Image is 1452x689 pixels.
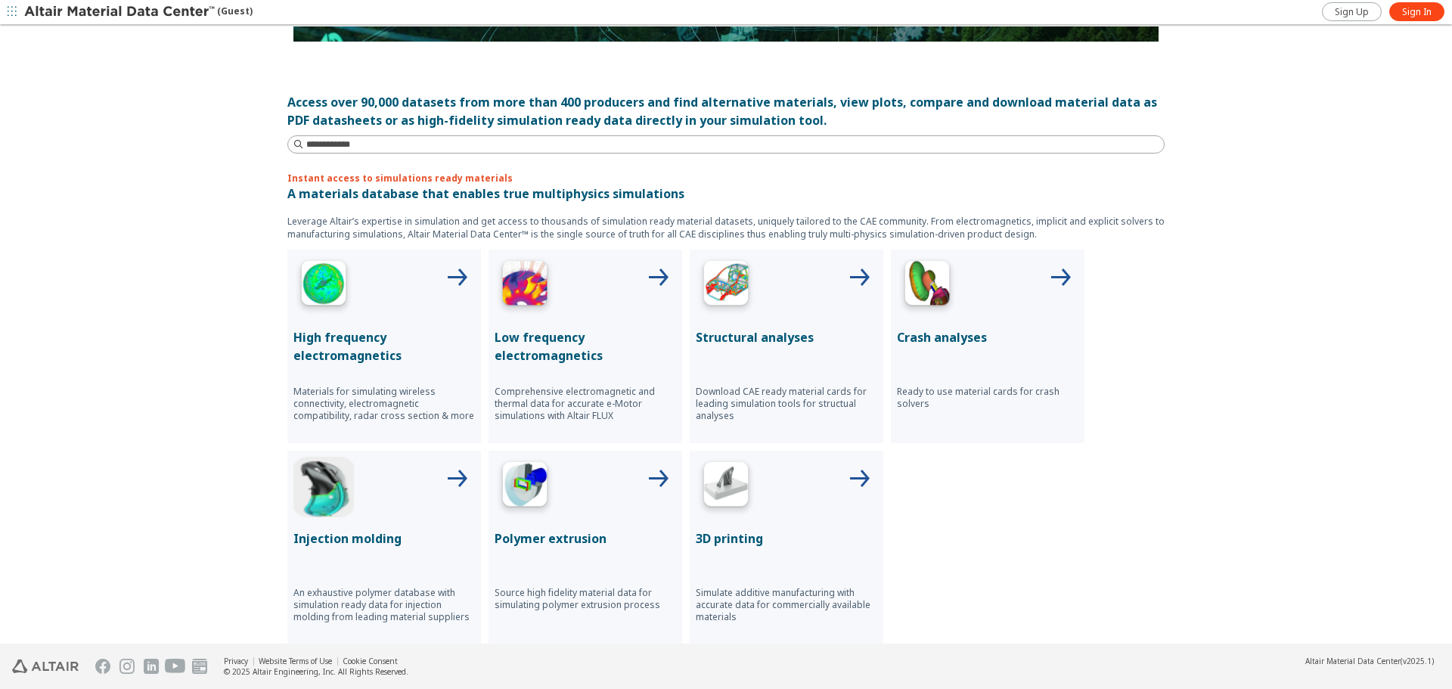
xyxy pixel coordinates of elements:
[495,457,555,517] img: Polymer Extrusion Icon
[495,386,676,422] p: Comprehensive electromagnetic and thermal data for accurate e-Motor simulations with Altair FLUX
[287,185,1165,203] p: A materials database that enables true multiphysics simulations
[690,451,883,644] button: 3D Printing Icon3D printingSimulate additive manufacturing with accurate data for commercially av...
[293,457,354,517] img: Injection Molding Icon
[224,666,408,677] div: © 2025 Altair Engineering, Inc. All Rights Reserved.
[1322,2,1382,21] a: Sign Up
[287,172,1165,185] p: Instant access to simulations ready materials
[897,256,957,316] img: Crash Analyses Icon
[1305,656,1401,666] span: Altair Material Data Center
[12,660,79,673] img: Altair Engineering
[1402,6,1432,18] span: Sign In
[287,93,1165,129] div: Access over 90,000 datasets from more than 400 producers and find alternative materials, view plo...
[287,451,481,644] button: Injection Molding IconInjection moldingAn exhaustive polymer database with simulation ready data ...
[24,5,217,20] img: Altair Material Data Center
[293,328,475,365] p: High frequency electromagnetics
[489,250,682,443] button: Low Frequency IconLow frequency electromagneticsComprehensive electromagnetic and thermal data fo...
[293,529,475,548] p: Injection molding
[293,587,475,623] p: An exhaustive polymer database with simulation ready data for injection molding from leading mate...
[696,587,877,623] p: Simulate additive manufacturing with accurate data for commercially available materials
[287,215,1165,241] p: Leverage Altair’s expertise in simulation and get access to thousands of simulation ready materia...
[24,5,253,20] div: (Guest)
[696,529,877,548] p: 3D printing
[696,328,877,346] p: Structural analyses
[1335,6,1369,18] span: Sign Up
[696,386,877,422] p: Download CAE ready material cards for leading simulation tools for structual analyses
[489,451,682,644] button: Polymer Extrusion IconPolymer extrusionSource high fidelity material data for simulating polymer ...
[293,386,475,422] p: Materials for simulating wireless connectivity, electromagnetic compatibility, radar cross sectio...
[495,587,676,611] p: Source high fidelity material data for simulating polymer extrusion process
[224,656,248,666] a: Privacy
[897,328,1078,346] p: Crash analyses
[287,250,481,443] button: High Frequency IconHigh frequency electromagneticsMaterials for simulating wireless connectivity,...
[897,386,1078,410] p: Ready to use material cards for crash solvers
[343,656,398,666] a: Cookie Consent
[495,328,676,365] p: Low frequency electromagnetics
[690,250,883,443] button: Structural Analyses IconStructural analysesDownload CAE ready material cards for leading simulati...
[495,529,676,548] p: Polymer extrusion
[495,256,555,316] img: Low Frequency Icon
[1305,656,1434,666] div: (v2025.1)
[696,256,756,316] img: Structural Analyses Icon
[293,256,354,316] img: High Frequency Icon
[259,656,332,666] a: Website Terms of Use
[696,457,756,517] img: 3D Printing Icon
[1389,2,1444,21] a: Sign In
[891,250,1084,443] button: Crash Analyses IconCrash analysesReady to use material cards for crash solvers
